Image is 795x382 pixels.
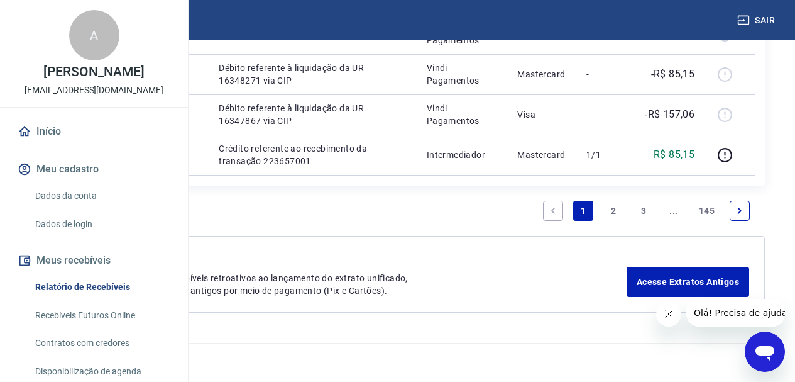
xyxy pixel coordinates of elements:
p: [PERSON_NAME] [43,65,144,79]
p: Mastercard [517,68,566,81]
p: Visa [517,108,566,121]
a: Previous page [543,201,563,221]
span: Olá! Precisa de ajuda? [8,9,106,19]
a: Jump forward [664,201,684,221]
a: Page 1 is your current page [573,201,593,221]
p: -R$ 157,06 [645,107,694,122]
p: Débito referente à liquidação da UR 16347867 via CIP [219,102,407,127]
a: Recebíveis Futuros Online [30,303,173,329]
a: Relatório de Recebíveis [30,274,173,300]
p: 2025 © [30,354,765,367]
a: Contratos com credores [30,330,173,356]
button: Meus recebíveis [15,247,173,274]
a: Dados da conta [30,183,173,209]
p: - [586,108,623,121]
a: Page 145 [694,201,720,221]
p: - [586,68,623,81]
p: Débito referente à liquidação da UR 16348271 via CIP [219,62,407,87]
p: Crédito referente ao recebimento da transação 223657001 [219,142,407,167]
a: Dados de login [30,211,173,237]
p: 1/1 [586,149,623,161]
p: Extratos Antigos [63,252,627,267]
a: Page 2 [603,201,623,221]
a: Acesse Extratos Antigos [627,267,749,297]
a: Início [15,118,173,145]
iframe: Botão para abrir a janela de mensagens [745,332,785,372]
p: R$ 85,15 [654,147,694,162]
p: Intermediador [427,149,498,161]
p: [EMAIL_ADDRESS][DOMAIN_NAME] [25,84,163,97]
p: Para ver lançamentos de recebíveis retroativos ao lançamento do extrato unificado, você pode aces... [63,272,627,297]
ul: Pagination [538,196,755,226]
a: Page 3 [633,201,654,221]
p: Vindi Pagamentos [427,62,498,87]
button: Meu cadastro [15,155,173,183]
div: A [69,10,119,60]
iframe: Fechar mensagem [656,301,681,327]
a: Next page [730,201,750,221]
p: -R$ 85,15 [651,67,695,82]
p: Mastercard [517,149,566,161]
p: Vindi Pagamentos [427,102,498,127]
iframe: Mensagem da empresa [686,299,785,327]
button: Sair [735,9,780,32]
